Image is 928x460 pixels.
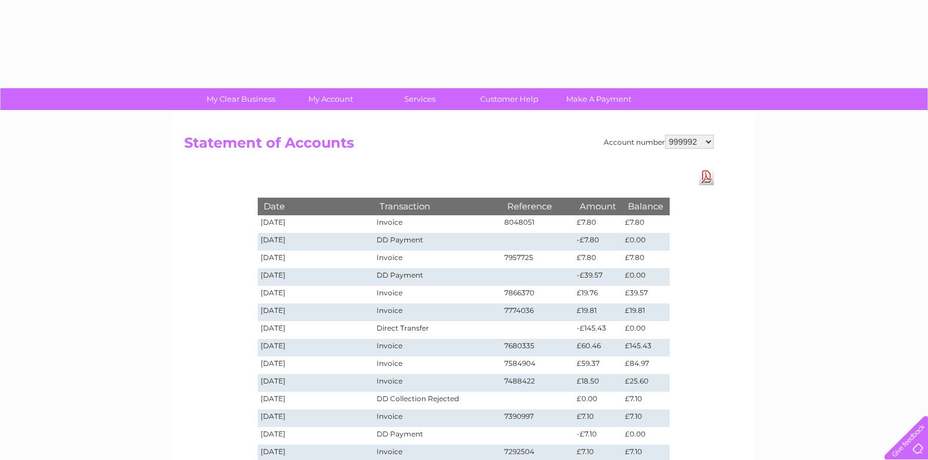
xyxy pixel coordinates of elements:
[184,135,714,157] h2: Statement of Accounts
[550,88,647,110] a: Make A Payment
[574,286,622,304] td: £19.76
[374,321,501,339] td: Direct Transfer
[574,392,622,409] td: £0.00
[501,198,574,215] th: Reference
[374,251,501,268] td: Invoice
[622,321,669,339] td: £0.00
[622,374,669,392] td: £25.60
[622,268,669,286] td: £0.00
[622,198,669,215] th: Balance
[574,233,622,251] td: -£7.80
[501,251,574,268] td: 7957725
[258,215,374,233] td: [DATE]
[374,304,501,321] td: Invoice
[501,374,574,392] td: 7488422
[374,374,501,392] td: Invoice
[258,427,374,445] td: [DATE]
[574,268,622,286] td: -£39.57
[258,321,374,339] td: [DATE]
[501,215,574,233] td: 8048051
[622,251,669,268] td: £7.80
[699,168,714,185] a: Download Pdf
[622,356,669,374] td: £84.97
[258,392,374,409] td: [DATE]
[574,356,622,374] td: £59.37
[374,409,501,427] td: Invoice
[258,268,374,286] td: [DATE]
[374,339,501,356] td: Invoice
[574,215,622,233] td: £7.80
[622,286,669,304] td: £39.57
[374,198,501,215] th: Transaction
[258,198,374,215] th: Date
[501,409,574,427] td: 7390997
[258,409,374,427] td: [DATE]
[574,251,622,268] td: £7.80
[501,304,574,321] td: 7774036
[374,286,501,304] td: Invoice
[622,427,669,445] td: £0.00
[574,339,622,356] td: £60.46
[574,198,622,215] th: Amount
[374,356,501,374] td: Invoice
[258,374,374,392] td: [DATE]
[258,233,374,251] td: [DATE]
[574,409,622,427] td: £7.10
[604,135,714,149] div: Account number
[374,215,501,233] td: Invoice
[501,356,574,374] td: 7584904
[258,251,374,268] td: [DATE]
[501,339,574,356] td: 7680335
[282,88,379,110] a: My Account
[258,286,374,304] td: [DATE]
[258,356,374,374] td: [DATE]
[622,409,669,427] td: £7.10
[374,233,501,251] td: DD Payment
[258,339,374,356] td: [DATE]
[461,88,558,110] a: Customer Help
[622,392,669,409] td: £7.10
[622,233,669,251] td: £0.00
[374,268,501,286] td: DD Payment
[371,88,468,110] a: Services
[574,304,622,321] td: £19.81
[574,374,622,392] td: £18.50
[501,286,574,304] td: 7866370
[574,321,622,339] td: -£145.43
[574,427,622,445] td: -£7.10
[374,392,501,409] td: DD Collection Rejected
[622,304,669,321] td: £19.81
[192,88,290,110] a: My Clear Business
[258,304,374,321] td: [DATE]
[622,215,669,233] td: £7.80
[374,427,501,445] td: DD Payment
[622,339,669,356] td: £145.43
